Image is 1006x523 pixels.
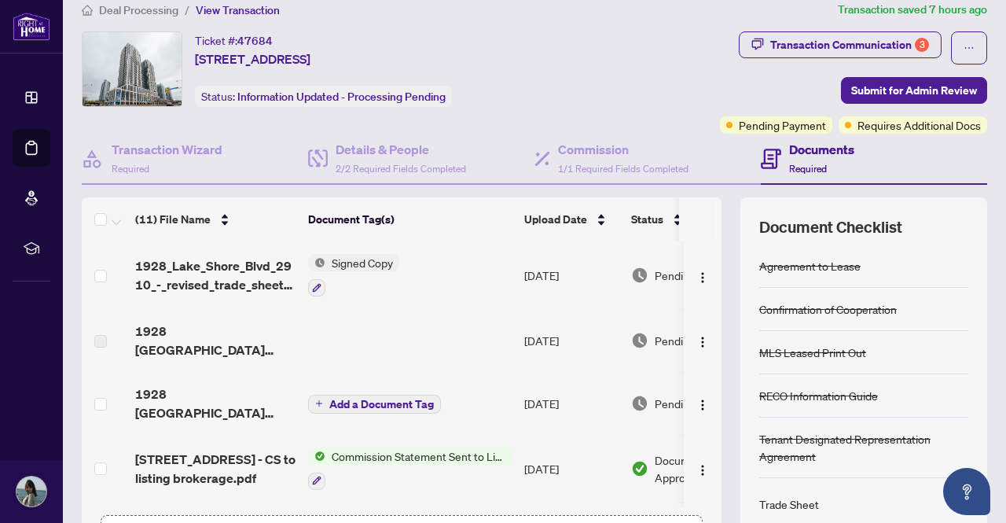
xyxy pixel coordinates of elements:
button: Logo [690,456,715,481]
span: Pending Payment [739,116,826,134]
span: 1928 [GEOGRAPHIC_DATA] 2910 - revised trade sheet - Rabia to Review.pdf [135,385,296,422]
th: Document Tag(s) [302,197,518,241]
span: [STREET_ADDRESS] [195,50,310,68]
span: ellipsis [964,42,975,53]
div: Tenant Designated Representation Agreement [759,430,968,465]
h4: Transaction Wizard [112,140,222,159]
button: Logo [690,328,715,353]
img: IMG-W12273768_1.jpg [83,32,182,106]
img: Status Icon [308,254,325,271]
img: Profile Icon [17,477,46,506]
button: Status IconCommission Statement Sent to Listing Brokerage [308,447,512,490]
div: Status: [195,86,452,107]
button: Status IconSigned Copy [308,254,399,296]
button: Logo [690,263,715,288]
span: (11) File Name [135,211,211,228]
span: 1928_Lake_Shore_Blvd_2910_-_revised_trade_sheet_-_Rabia_to_Review.pdf [135,256,296,294]
span: Add a Document Tag [329,399,434,410]
td: [DATE] [518,435,625,503]
span: Submit for Admin Review [851,78,977,103]
button: Submit for Admin Review [841,77,987,104]
div: Ticket #: [195,31,273,50]
button: Add a Document Tag [308,395,441,414]
span: Required [789,163,827,175]
button: Logo [690,391,715,416]
td: [DATE] [518,372,625,435]
img: Logo [696,271,709,284]
th: Upload Date [518,197,625,241]
h4: Details & People [336,140,466,159]
img: Logo [696,464,709,477]
span: Signed Copy [325,254,399,271]
div: 3 [915,38,929,52]
td: [DATE] [518,241,625,309]
span: [STREET_ADDRESS] - CS to listing brokerage.pdf [135,450,296,488]
span: Upload Date [524,211,587,228]
span: Commission Statement Sent to Listing Brokerage [325,447,512,465]
li: / [185,1,189,19]
img: Document Status [631,332,648,349]
div: RECO Information Guide [759,387,878,404]
img: Document Status [631,267,648,284]
img: Status Icon [308,447,325,465]
span: home [82,5,93,16]
span: Required [112,163,149,175]
span: Pending Review [655,332,733,349]
span: Requires Additional Docs [857,116,981,134]
article: Transaction saved 7 hours ago [838,1,987,19]
img: Logo [696,399,709,411]
td: [DATE] [518,309,625,372]
button: Add a Document Tag [308,393,441,414]
span: 2/2 Required Fields Completed [336,163,466,175]
button: Open asap [943,468,990,515]
img: logo [13,12,50,41]
div: Transaction Communication [770,32,929,57]
span: Status [631,211,663,228]
span: 1/1 Required Fields Completed [558,163,688,175]
div: MLS Leased Print Out [759,344,866,361]
div: Trade Sheet [759,495,819,513]
span: Pending Review [655,267,733,284]
span: Deal Processing [99,3,178,17]
h4: Documents [789,140,854,159]
span: 47684 [237,34,273,48]
img: Document Status [631,460,648,477]
span: Document Checklist [759,216,902,238]
h4: Commission [558,140,688,159]
span: Information Updated - Processing Pending [237,90,446,104]
button: Transaction Communication3 [739,31,942,58]
img: Logo [696,336,709,348]
span: View Transaction [196,3,280,17]
span: Pending Review [655,395,733,412]
th: Status [625,197,758,241]
span: 1928 [GEOGRAPHIC_DATA] 2910 - revised trade sheet - Mualla to Review.pdf [135,322,296,359]
img: Document Status [631,395,648,412]
th: (11) File Name [129,197,302,241]
span: Document Approved [655,451,752,486]
div: Agreement to Lease [759,257,861,274]
div: Confirmation of Cooperation [759,300,897,318]
span: plus [315,400,323,407]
